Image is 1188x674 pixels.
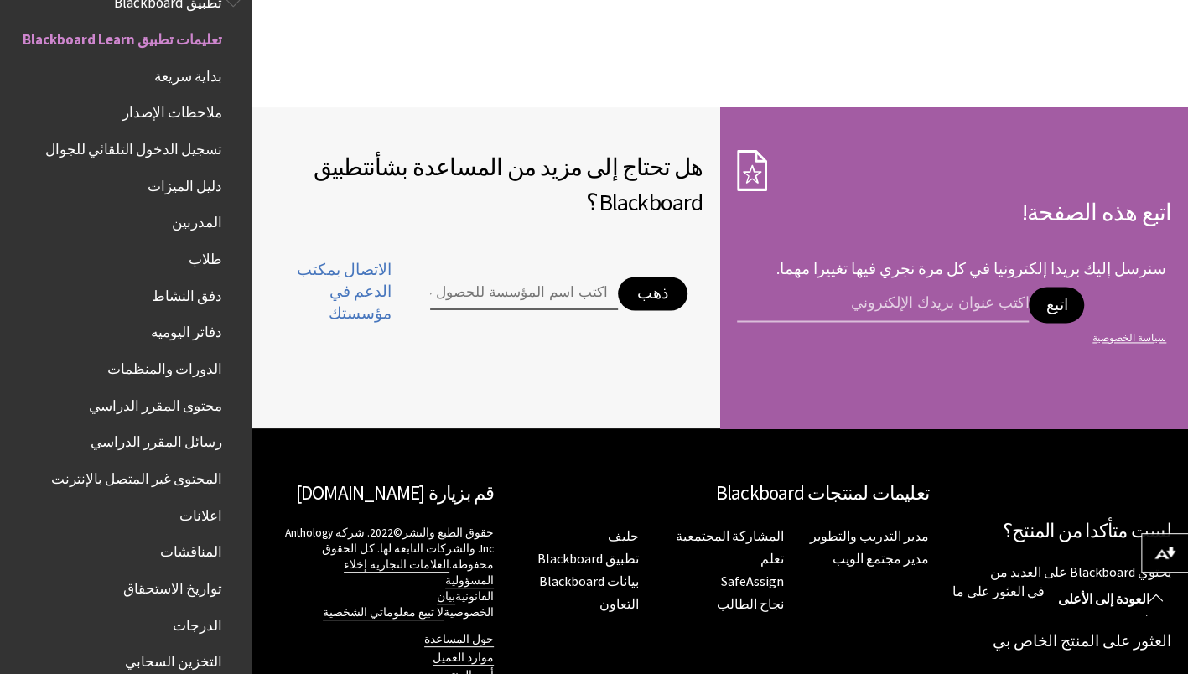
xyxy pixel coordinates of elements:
[676,527,784,545] a: المشاركة المجتمعية
[1029,287,1084,324] button: اتبع
[430,277,618,310] input: اكتب اسم المؤسسة للحصول على الدعم
[151,319,222,341] span: دفاتر اليوميه
[148,172,222,194] span: دليل الميزات
[172,209,222,231] span: المدربين
[424,632,494,647] a: حول المساعدة
[511,479,929,508] h2: تعليمات لمنتجات Blackboard
[179,501,222,524] span: اعلانات
[537,550,639,568] a: تطبيق Blackboard
[154,62,222,85] span: بداية سريعة
[737,287,1030,322] input: عنوان البريد الإلكتروني
[107,355,222,377] span: الدورات والمنظمات
[45,135,222,158] span: تسجيل الدخول التلقائي للجوال
[946,563,1171,619] p: يحتوي Blackboard على العديد من المنتجات. دعنا نساعدك في العثور على ما تحتاجه.
[737,194,1172,230] h2: اتبع هذه الصفحة!
[737,332,1167,344] a: سياسة الخصوصية
[268,259,392,325] span: الاتصال بمكتب الدعم في مؤسستك
[296,480,495,505] a: قم بزيارة [DOMAIN_NAME]
[314,152,703,217] span: تطبيق Blackboard
[160,537,222,560] span: المناقشات
[268,149,703,220] h2: هل تحتاج إلى مزيد من المساعدة بشأن ؟
[91,428,222,451] span: رسائل المقرر الدراسي
[189,245,222,267] span: طلاب
[89,391,222,414] span: محتوى المقرر الدراسي
[946,516,1171,546] h2: لست متأكدا من المنتج؟
[445,573,494,588] a: المسؤولية
[760,550,784,568] a: تعلم
[344,557,449,573] a: العلامات التجارية إخلاء
[268,525,494,620] p: حقوق الطبع والنشر©2022. شركة Anthology Inc. والشركات التابعة لها. كل الحقوق محفوظة. القانونية الخ...
[437,589,455,604] a: بيان
[122,99,222,122] span: ملاحظات الإصدار
[608,527,639,545] a: حليف
[51,464,222,487] span: المحتوى غير المتصل بالإنترنت
[993,631,1171,651] a: العثور على المنتج الخاص بي
[810,527,929,545] a: مدير التدريب والتطوير
[599,595,639,613] a: التعاون
[125,647,222,670] span: التخزين السحابي
[152,282,222,304] span: دفق النشاط
[1045,583,1188,614] a: العودة إلى الأعلى
[833,550,929,568] a: مدير مجتمع الويب
[737,149,767,191] img: Subscription Icon
[721,573,784,590] a: SafeAssign
[618,277,687,310] button: ذهب
[23,25,222,48] span: تعليمات تطبيق Blackboard Learn
[717,595,784,613] a: نجاح الطالب
[1058,590,1149,607] font: العودة إلى الأعلى
[173,611,222,634] span: الدرجات
[433,651,494,666] a: موارد العميل
[323,605,444,620] a: لا تبيع معلوماتي الشخصية
[268,259,392,345] a: الاتصال بمكتب الدعم في مؤسستك
[539,573,639,590] a: بيانات Blackboard
[123,574,222,597] span: تواريخ الاستحقاق
[776,259,1166,278] p: سنرسل إليك بريدا إلكترونيا في كل مرة نجري فيها تغييرا مهما.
